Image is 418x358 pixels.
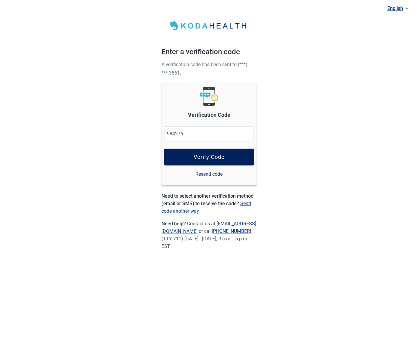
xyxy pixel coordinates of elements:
h1: Enter a verification code [161,46,257,60]
button: Verify Code [164,149,254,165]
img: Koda Health [166,19,252,32]
a: Current language: English [385,3,411,13]
span: Need to select another verification method (email or SMS) to receive the code? [161,193,254,206]
a: [EMAIL_ADDRESS][DOMAIN_NAME] [161,221,256,234]
main: Main content [161,7,257,262]
span: [DATE] - [DATE], 9 a.m. - 5 p.m. EST [161,236,248,249]
label: Verification Code [188,111,230,119]
span: Need help? [161,221,187,227]
span: A verification code has been sent to (***) ***-3561. [161,62,247,76]
span: down [405,7,408,10]
a: Resend code [195,170,223,178]
input: Enter Code Here [164,126,254,141]
span: or call (TTY 711) [161,228,251,242]
div: Verify Code [194,154,225,160]
span: Contact us at [161,221,256,234]
a: [PHONE_NUMBER] [212,228,251,234]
